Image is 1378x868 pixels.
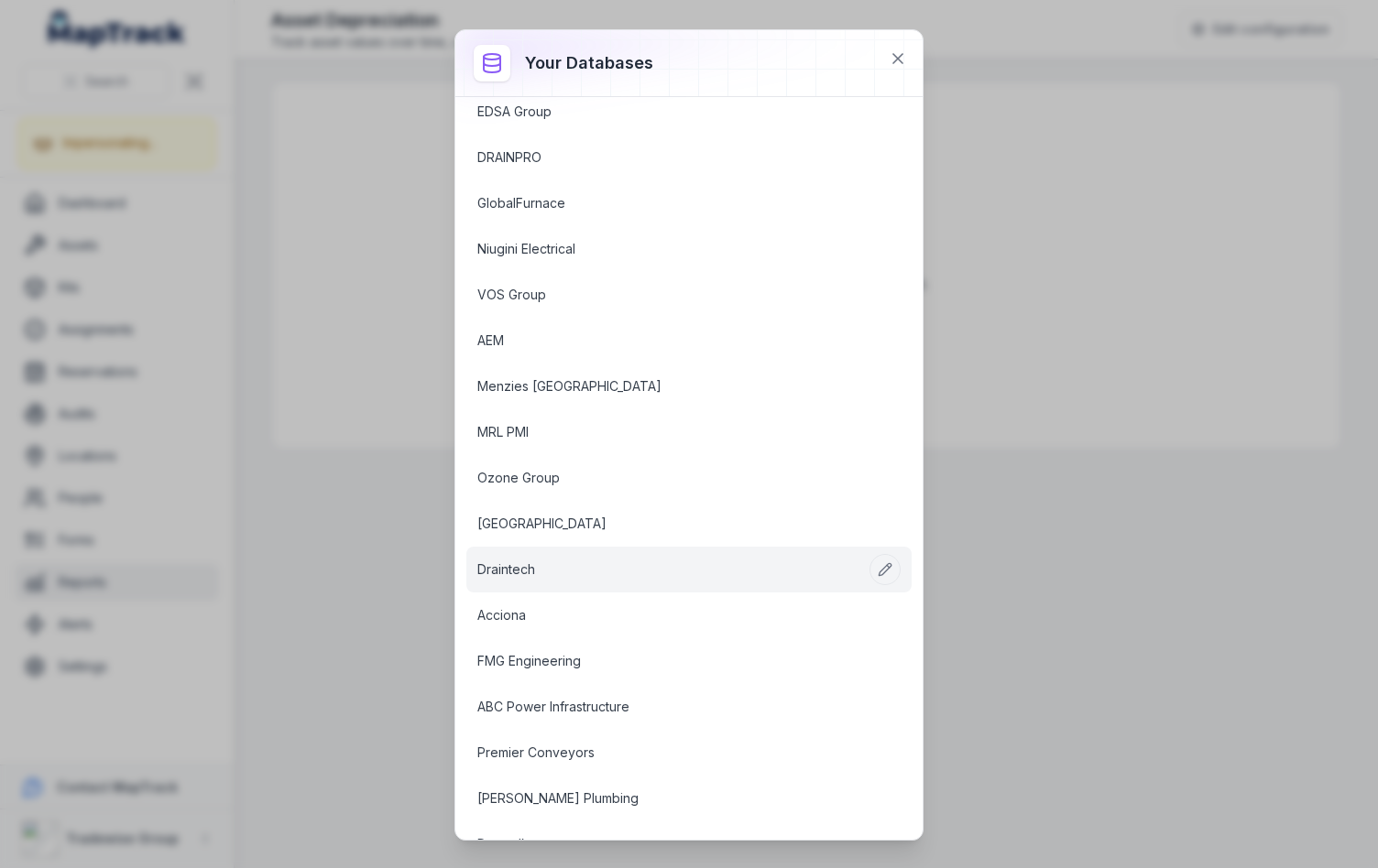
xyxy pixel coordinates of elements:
[477,194,857,212] a: GlobalFurnace
[477,652,857,670] a: FMG Engineering
[477,469,857,487] a: Ozone Group
[477,103,857,121] a: EDSA Group
[477,331,857,350] a: AEM
[477,515,857,533] a: [GEOGRAPHIC_DATA]
[525,50,653,76] h3: Your databases
[477,698,857,716] a: ABC Power Infrastructure
[477,377,857,396] a: Menzies [GEOGRAPHIC_DATA]
[477,743,857,762] a: Premier Conveyors
[477,789,857,808] a: [PERSON_NAME] Plumbing
[477,606,857,624] a: Acciona
[477,423,857,441] a: MRL PMI
[477,560,857,579] a: Draintech
[477,148,857,167] a: DRAINPRO
[477,240,857,258] a: Niugini Electrical
[477,286,857,304] a: VOS Group
[477,835,857,853] a: Daywalk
